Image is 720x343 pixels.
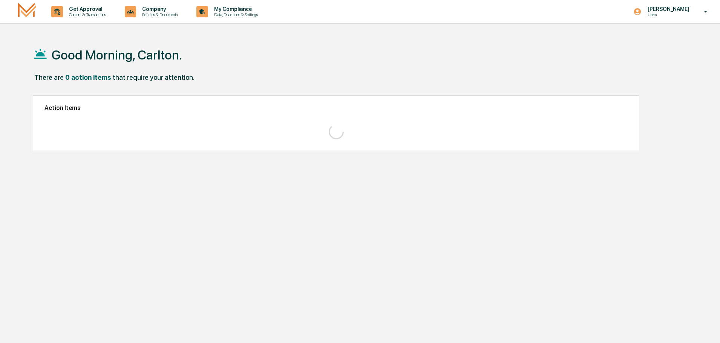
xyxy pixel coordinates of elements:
[18,3,36,20] img: logo
[52,47,182,63] h1: Good Morning, Carlton.
[208,12,262,17] p: Data, Deadlines & Settings
[65,73,111,81] div: 0 action items
[113,73,195,81] div: that require your attention.
[208,6,262,12] p: My Compliance
[136,6,181,12] p: Company
[642,12,693,17] p: Users
[136,12,181,17] p: Policies & Documents
[642,6,693,12] p: [PERSON_NAME]
[44,104,628,111] h2: Action Items
[63,12,110,17] p: Content & Transactions
[34,73,64,81] div: There are
[63,6,110,12] p: Get Approval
